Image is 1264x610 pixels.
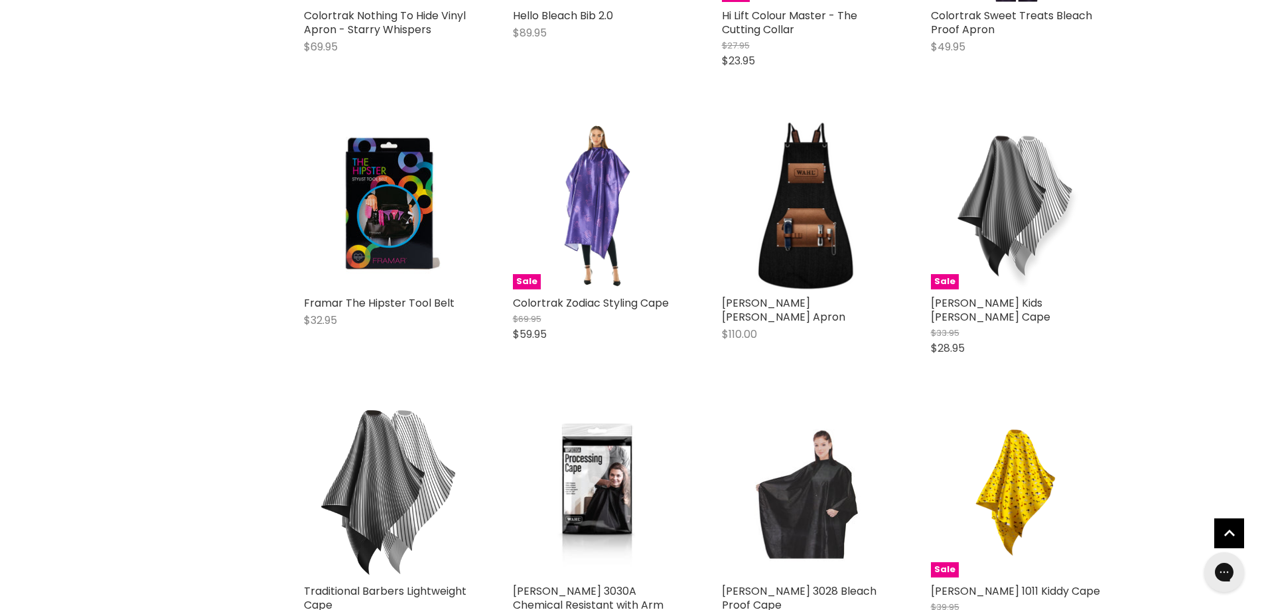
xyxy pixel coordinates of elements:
[931,408,1100,577] img: Wahl 1011 Kiddy Cape
[304,39,338,54] span: $69.95
[513,408,682,577] a: Wahl 3030A Chemical Resistant with Arm Holes
[750,408,863,577] img: Wahl 3028 Bleach Proof Cape
[931,295,1050,325] a: [PERSON_NAME] Kids [PERSON_NAME] Cape
[513,295,669,311] a: Colortrak Zodiac Styling Cape
[931,39,965,54] span: $49.95
[304,8,466,37] a: Colortrak Nothing To Hide Vinyl Apron - Starry Whispers
[304,313,337,328] span: $32.95
[513,120,682,289] a: Colortrak Zodiac Styling CapeSale
[722,120,890,289] img: Wahl Barber Apron
[513,327,547,342] span: $59.95
[529,408,665,577] img: Wahl 3030A Chemical Resistant with Arm Holes
[931,341,965,356] span: $28.95
[513,25,547,40] span: $89.95
[1198,548,1251,597] iframe: Gorgias live chat messenger
[304,295,455,311] a: Framar The Hipster Tool Belt
[931,408,1100,577] a: Wahl 1011 Kiddy CapeSale
[513,120,682,289] img: Colortrak Zodiac Styling Cape
[304,120,473,289] img: Framar The Hipster Tool Belt
[513,313,541,325] span: $69.95
[722,327,757,342] span: $110.00
[304,408,473,577] img: Traditional Barbers Lightweight Cape
[722,295,845,325] a: [PERSON_NAME] [PERSON_NAME] Apron
[513,274,541,289] span: Sale
[722,53,755,68] span: $23.95
[931,274,959,289] span: Sale
[722,120,891,289] a: Wahl Barber Apron
[931,8,1092,37] a: Colortrak Sweet Treats Bleach Proof Apron
[722,39,750,52] span: $27.95
[931,120,1100,289] a: Wahl Kids Barber CapeSale
[931,120,1100,289] img: Wahl Kids Barber Cape
[931,327,959,339] span: $33.95
[931,583,1100,599] a: [PERSON_NAME] 1011 Kiddy Cape
[722,8,857,37] a: Hi Lift Colour Master - The Cutting Collar
[513,8,613,23] a: Hello Bleach Bib 2.0
[722,408,891,577] a: Wahl 3028 Bleach Proof Cape
[931,562,959,577] span: Sale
